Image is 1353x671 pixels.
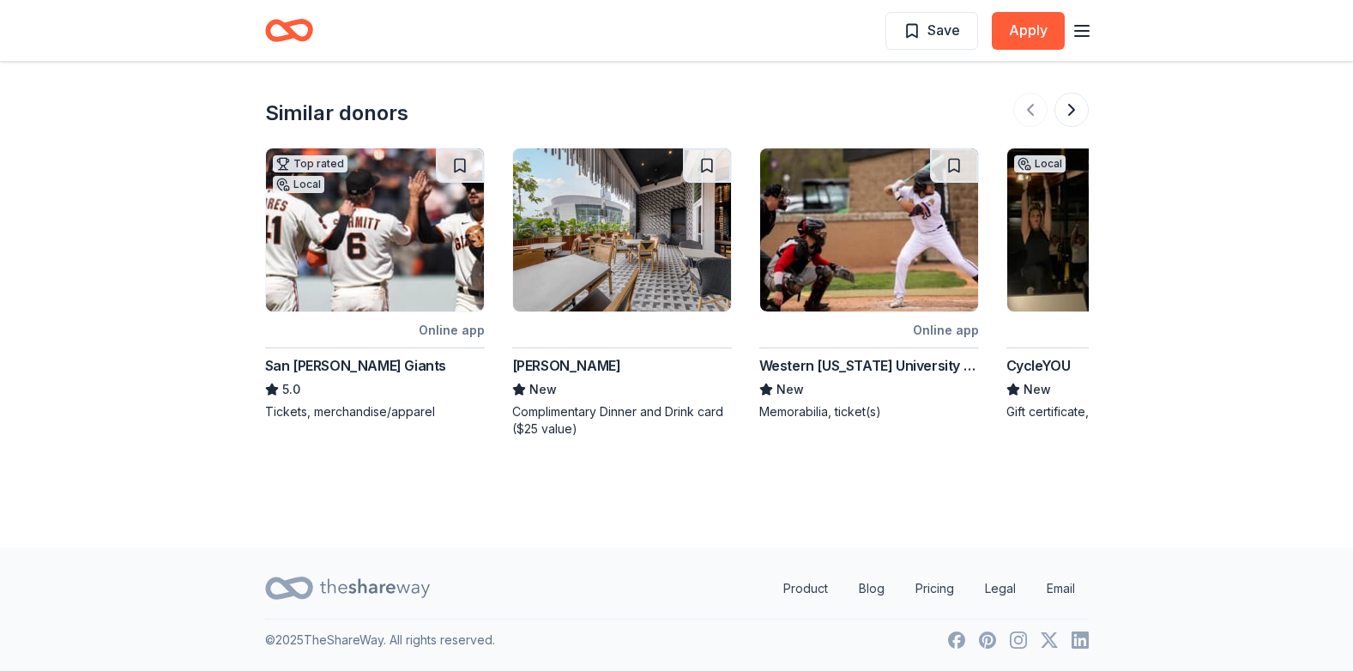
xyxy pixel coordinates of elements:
[760,148,978,311] img: Image for Western Illinois University Athletics
[1007,148,1225,311] img: Image for CycleYOU
[885,12,978,50] button: Save
[282,379,300,400] span: 5.0
[512,148,732,438] a: Image for Landry's[PERSON_NAME]NewComplimentary Dinner and Drink card ($25 value)
[265,355,446,376] div: San [PERSON_NAME] Giants
[770,571,1089,606] nav: quick links
[512,403,732,438] div: Complimentary Dinner and Drink card ($25 value)
[927,19,960,41] span: Save
[759,148,979,420] a: Image for Western Illinois University AthleticsOnline appWestern [US_STATE] University AthleticsN...
[266,148,484,311] img: Image for San Jose Giants
[265,10,313,51] a: Home
[1033,571,1089,606] a: Email
[1006,355,1071,376] div: CycleYOU
[512,355,621,376] div: [PERSON_NAME]
[971,571,1030,606] a: Legal
[265,100,408,127] div: Similar donors
[529,379,557,400] span: New
[265,403,485,420] div: Tickets, merchandise/apparel
[759,403,979,420] div: Memorabilia, ticket(s)
[845,571,898,606] a: Blog
[992,12,1065,50] button: Apply
[913,319,979,341] div: Online app
[265,148,485,420] a: Image for San Jose GiantsTop ratedLocalOnline appSan [PERSON_NAME] Giants5.0Tickets, merchandise/...
[770,571,842,606] a: Product
[759,355,979,376] div: Western [US_STATE] University Athletics
[1014,155,1066,172] div: Local
[265,630,495,650] p: © 2025 TheShareWay. All rights reserved.
[419,319,485,341] div: Online app
[1006,403,1226,420] div: Gift certificate, gift item(s)
[776,379,804,400] span: New
[273,155,347,172] div: Top rated
[902,571,968,606] a: Pricing
[1006,148,1226,420] a: Image for CycleYOULocalOnline appCycleYOUNewGift certificate, gift item(s)
[1024,379,1051,400] span: New
[273,176,324,193] div: Local
[513,148,731,311] img: Image for Landry's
